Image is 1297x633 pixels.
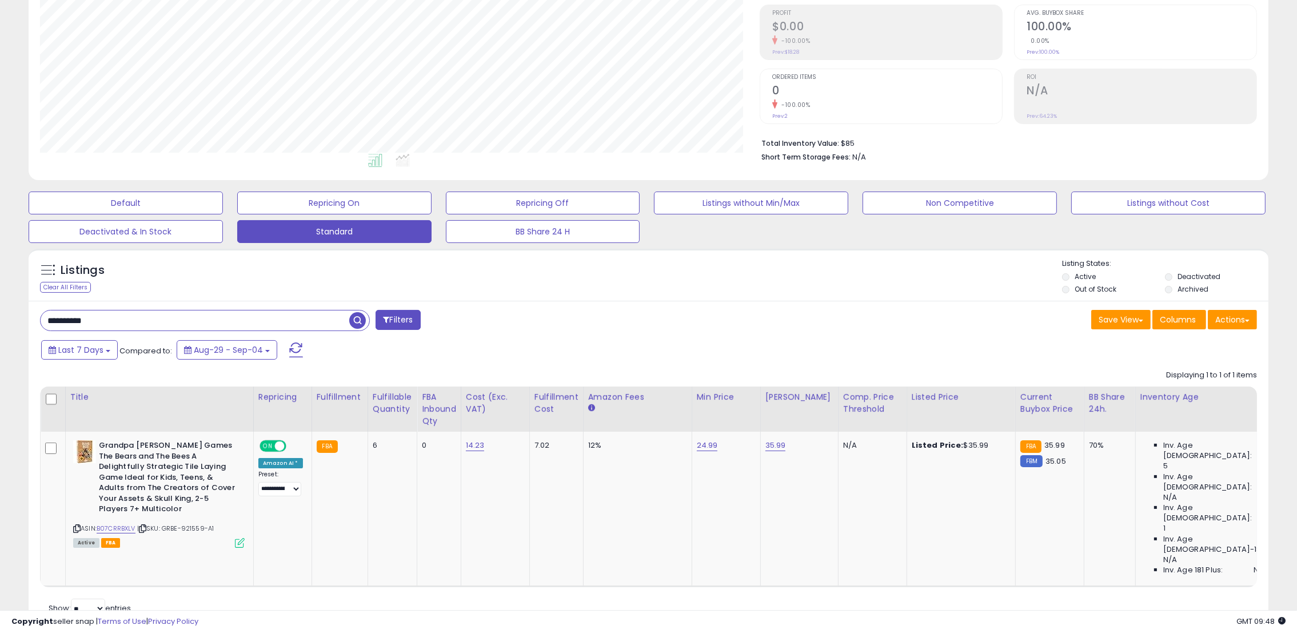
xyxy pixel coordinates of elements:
a: 14.23 [466,440,485,451]
div: Repricing [258,391,307,403]
span: Inv. Age 181 Plus: [1163,565,1223,575]
button: Save View [1091,310,1151,329]
small: Prev: 100.00% [1027,49,1059,55]
small: Prev: $18.28 [772,49,799,55]
button: Aug-29 - Sep-04 [177,340,277,360]
span: 2025-09-13 09:48 GMT [1236,616,1286,627]
h5: Listings [61,262,105,278]
span: Inv. Age [DEMOGRAPHIC_DATA]: [1163,472,1268,492]
div: N/A [843,440,898,451]
div: Preset: [258,471,303,496]
span: FBA [101,538,121,548]
span: OFF [285,441,303,451]
strong: Copyright [11,616,53,627]
button: Deactivated & In Stock [29,220,223,243]
b: Listed Price: [912,440,964,451]
div: BB Share 24h. [1089,391,1131,415]
b: Grandpa [PERSON_NAME] Games The Bears and The Bees A Delightfully Strategic Tile Laying Game Idea... [99,440,238,517]
p: Listing States: [1062,258,1268,269]
div: Listed Price [912,391,1011,403]
div: 12% [588,440,683,451]
div: $35.99 [912,440,1007,451]
span: 5 [1163,461,1168,471]
small: FBA [1020,440,1041,453]
a: B07CRRBXLV [97,524,135,534]
button: BB Share 24 H [446,220,640,243]
div: Clear All Filters [40,282,91,293]
div: Amazon Fees [588,391,687,403]
small: -100.00% [777,101,810,109]
div: Min Price [697,391,756,403]
button: Listings without Cost [1071,192,1266,214]
small: 0.00% [1027,37,1049,45]
span: 1 [1163,523,1166,534]
li: $85 [761,136,1248,149]
span: N/A [1163,555,1177,565]
small: -100.00% [777,37,810,45]
span: 35.99 [1044,440,1065,451]
small: FBA [317,440,338,453]
button: Default [29,192,223,214]
button: Repricing Off [446,192,640,214]
div: Fulfillment Cost [534,391,578,415]
button: Columns [1152,310,1206,329]
label: Archived [1178,284,1208,294]
div: [PERSON_NAME] [765,391,833,403]
span: Profit [772,10,1002,17]
label: Active [1075,272,1096,281]
div: Current Buybox Price [1020,391,1079,415]
span: ROI [1027,74,1256,81]
span: N/A [1254,565,1268,575]
span: Compared to: [119,345,172,356]
small: Prev: 2 [772,113,788,120]
div: Comp. Price Threshold [843,391,902,415]
span: Aug-29 - Sep-04 [194,344,263,356]
button: Listings without Min/Max [654,192,848,214]
div: Fulfillment [317,391,363,403]
a: Terms of Use [98,616,146,627]
button: Filters [376,310,420,330]
b: Total Inventory Value: [761,138,839,148]
span: Last 7 Days [58,344,103,356]
button: Standard [237,220,432,243]
div: Fulfillable Quantity [373,391,412,415]
span: N/A [1163,492,1177,503]
span: Inv. Age [DEMOGRAPHIC_DATA]: [1163,503,1268,523]
button: Actions [1208,310,1257,329]
div: Title [70,391,249,403]
a: 24.99 [697,440,718,451]
span: 35.05 [1045,456,1066,467]
b: Short Term Storage Fees: [761,152,851,162]
span: All listings currently available for purchase on Amazon [73,538,99,548]
label: Deactivated [1178,272,1220,281]
button: Last 7 Days [41,340,118,360]
span: Inv. Age [DEMOGRAPHIC_DATA]-180: [1163,534,1268,555]
a: 35.99 [765,440,786,451]
div: 7.02 [534,440,574,451]
label: Out of Stock [1075,284,1116,294]
span: Ordered Items [772,74,1002,81]
span: Avg. Buybox Share [1027,10,1256,17]
h2: 0 [772,84,1002,99]
h2: $0.00 [772,20,1002,35]
span: Columns [1160,314,1196,325]
img: 51gkcMNdGDL._SL40_.jpg [73,440,96,463]
div: 0 [422,440,452,451]
div: 70% [1089,440,1127,451]
span: Inv. Age [DEMOGRAPHIC_DATA]: [1163,440,1268,461]
button: Repricing On [237,192,432,214]
span: ON [261,441,275,451]
small: FBM [1020,455,1043,467]
div: Inventory Age [1140,391,1272,403]
h2: 100.00% [1027,20,1256,35]
small: Prev: 64.23% [1027,113,1057,120]
span: N/A [852,152,866,162]
div: Cost (Exc. VAT) [466,391,525,415]
div: ASIN: [73,440,245,547]
div: Displaying 1 to 1 of 1 items [1166,370,1257,381]
a: Privacy Policy [148,616,198,627]
small: Amazon Fees. [588,403,595,413]
span: Show: entries [49,603,131,614]
div: Amazon AI * [258,458,303,468]
h2: N/A [1027,84,1256,99]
